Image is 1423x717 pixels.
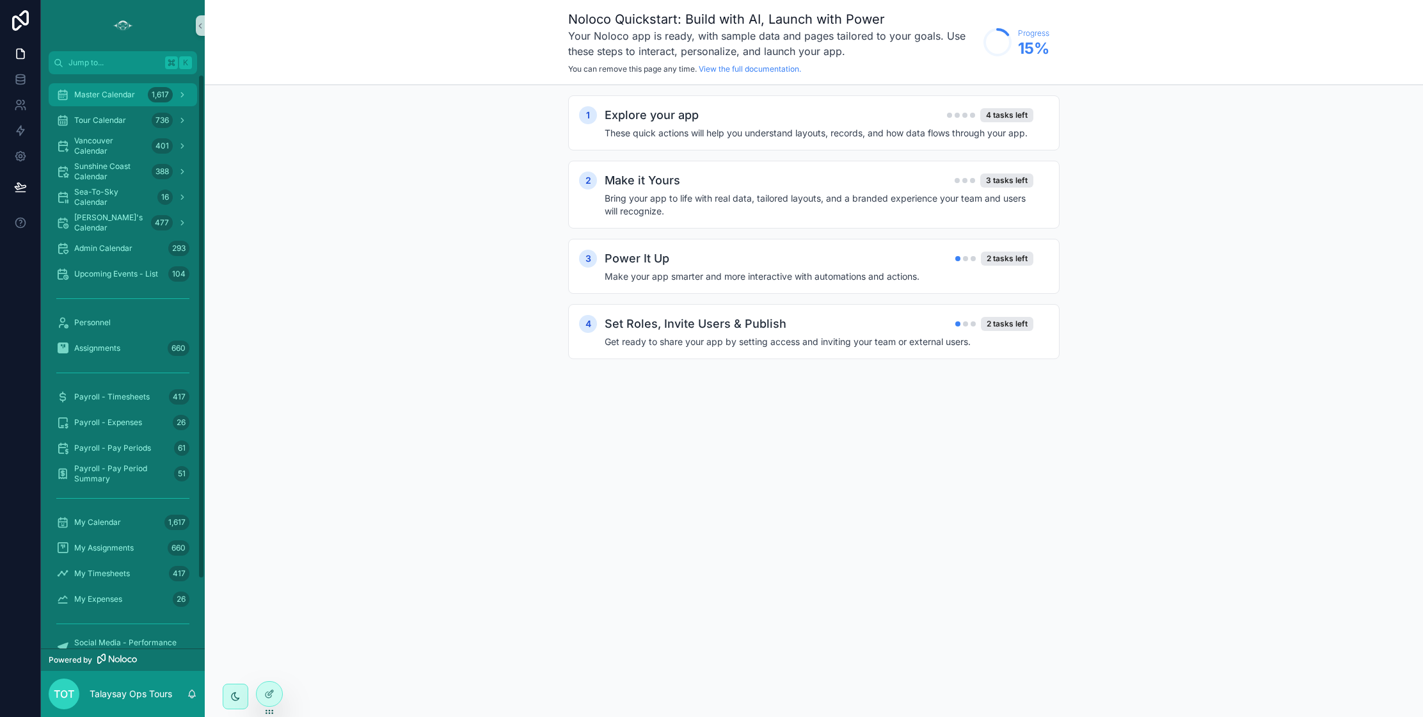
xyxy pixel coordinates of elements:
a: My Timesheets417 [49,562,197,585]
h1: Noloco Quickstart: Build with AI, Launch with Power [568,10,977,28]
a: Social Media - Performance Tracker [49,636,197,659]
a: Upcoming Events - List104 [49,262,197,286]
span: 15 % [1018,38,1049,59]
span: Admin Calendar [74,243,132,254]
a: My Expenses26 [49,588,197,611]
div: 4 [579,315,597,333]
h3: Your Noloco app is ready, with sample data and pages tailored to your goals. Use these steps to i... [568,28,977,59]
h4: Bring your app to life with real data, tailored layouts, and a branded experience your team and u... [605,192,1033,218]
div: 3 tasks left [980,173,1033,188]
img: App logo [113,15,133,36]
h2: Make it Yours [605,172,680,189]
span: Sunshine Coast Calendar [74,161,147,182]
div: 3 [579,250,597,268]
h4: Get ready to share your app by setting access and inviting your team or external users. [605,335,1033,348]
div: 1,617 [164,515,189,530]
span: Payroll - Timesheets [74,392,150,402]
div: 51 [174,466,189,481]
a: Sunshine Coast Calendar388 [49,160,197,183]
a: Payroll - Pay Periods61 [49,437,197,460]
a: [PERSON_NAME]'s Calendar477 [49,211,197,234]
span: Personnel [74,318,111,328]
span: Social Media - Performance Tracker [74,638,184,658]
a: Tour Calendar736 [49,109,197,132]
div: scrollable content [205,85,1423,395]
a: Personnel [49,311,197,334]
a: Payroll - Timesheets417 [49,385,197,408]
div: 736 [152,113,173,128]
div: 26 [173,592,189,607]
div: scrollable content [41,74,205,649]
h4: These quick actions will help you understand layouts, records, and how data flows through your app. [605,127,1033,140]
span: My Expenses [74,594,122,604]
button: Jump to...K [49,51,197,74]
div: 417 [169,389,189,405]
span: You can remove this page any time. [568,64,697,74]
h4: Make your app smarter and more interactive with automations and actions. [605,270,1033,283]
span: Powered by [49,655,92,665]
span: TOT [54,686,74,702]
div: 2 tasks left [981,252,1033,266]
h2: Power It Up [605,250,669,268]
span: Upcoming Events - List [74,269,158,279]
span: Tour Calendar [74,115,126,125]
a: Payroll - Pay Period Summary51 [49,462,197,485]
a: Admin Calendar293 [49,237,197,260]
div: 104 [168,266,189,282]
div: 2 tasks left [981,317,1033,331]
span: Payroll - Pay Periods [74,443,151,453]
span: My Timesheets [74,568,130,579]
a: Assignments660 [49,337,197,360]
span: My Calendar [74,517,121,528]
span: [PERSON_NAME]'s Calendar [74,213,146,233]
div: 16 [157,189,173,205]
div: 61 [174,440,189,456]
span: K [180,58,191,68]
a: My Assignments660 [49,536,197,560]
h2: Explore your app [605,106,699,124]
span: Assignments [74,343,120,353]
span: Progress [1018,28,1049,38]
div: 388 [152,164,173,179]
a: Payroll - Expenses26 [49,411,197,434]
a: Vancouver Calendar401 [49,134,197,157]
a: Master Calendar1,617 [49,83,197,106]
span: Master Calendar [74,90,135,100]
div: 26 [173,415,189,430]
div: 293 [168,241,189,256]
a: Sea-To-Sky Calendar16 [49,186,197,209]
div: 660 [168,341,189,356]
a: My Calendar1,617 [49,511,197,534]
h2: Set Roles, Invite Users & Publish [605,315,786,333]
div: 417 [169,566,189,581]
div: 4 tasks left [980,108,1033,122]
a: Powered by [41,649,205,671]
div: 1,617 [148,87,173,102]
span: Vancouver Calendar [74,136,147,156]
a: View the full documentation. [699,64,801,74]
div: 477 [151,215,173,230]
span: Payroll - Expenses [74,417,142,428]
span: My Assignments [74,543,134,553]
div: 2 [579,172,597,189]
p: Talaysay Ops Tours [90,688,172,700]
div: 401 [152,138,173,154]
span: Sea-To-Sky Calendar [74,187,152,207]
span: Jump to... [68,58,160,68]
span: Payroll - Pay Period Summary [74,463,169,484]
div: 1 [579,106,597,124]
div: 660 [168,540,189,556]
